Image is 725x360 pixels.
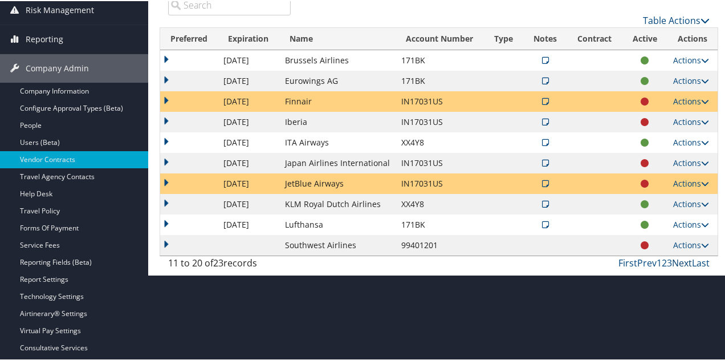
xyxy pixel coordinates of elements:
td: [DATE] [218,70,279,90]
th: Preferred: activate to sort column ascending [160,27,218,49]
a: Prev [637,256,657,268]
th: Contract: activate to sort column ascending [567,27,622,49]
a: Last [692,256,710,268]
td: 171BK [396,213,483,234]
th: Type: activate to sort column ascending [484,27,523,49]
th: Actions [667,27,718,49]
td: Brussels Airlines [279,49,396,70]
td: Eurowings AG [279,70,396,90]
a: Actions [673,95,709,106]
a: 1 [657,256,662,268]
a: Actions [673,54,709,64]
a: Actions [673,218,709,229]
td: Finnair [279,90,396,111]
td: KLM Royal Dutch Airlines [279,193,396,213]
a: Actions [673,136,709,147]
td: Southwest Airlines [279,234,396,254]
td: ITA Airways [279,131,396,152]
a: Actions [673,238,709,249]
span: 23 [213,256,223,268]
td: 171BK [396,70,483,90]
td: Iberia [279,111,396,131]
td: XX4Y8 [396,193,483,213]
td: [DATE] [218,90,279,111]
td: [DATE] [218,131,279,152]
th: Account Number: activate to sort column ascending [396,27,483,49]
span: Reporting [26,24,63,52]
a: 3 [667,256,672,268]
td: [DATE] [218,49,279,70]
span: Company Admin [26,53,89,82]
td: Lufthansa [279,213,396,234]
td: [DATE] [218,172,279,193]
a: 2 [662,256,667,268]
td: [DATE] [218,213,279,234]
a: First [618,256,637,268]
div: 11 to 20 of records [168,255,291,274]
td: [DATE] [218,152,279,172]
a: Actions [673,115,709,126]
td: [DATE] [218,193,279,213]
td: IN17031US [396,172,483,193]
td: IN17031US [396,111,483,131]
td: IN17031US [396,152,483,172]
td: 99401201 [396,234,483,254]
th: Expiration: activate to sort column ascending [218,27,279,49]
a: Table Actions [643,13,710,26]
a: Actions [673,177,709,188]
a: Next [672,256,692,268]
th: Notes: activate to sort column ascending [523,27,567,49]
a: Actions [673,197,709,208]
a: Actions [673,156,709,167]
td: IN17031US [396,90,483,111]
td: [DATE] [218,111,279,131]
td: JetBlue Airways [279,172,396,193]
a: Actions [673,74,709,85]
td: XX4Y8 [396,131,483,152]
td: Japan Airlines International [279,152,396,172]
th: Name: activate to sort column ascending [279,27,396,49]
th: Active: activate to sort column ascending [622,27,667,49]
td: 171BK [396,49,483,70]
